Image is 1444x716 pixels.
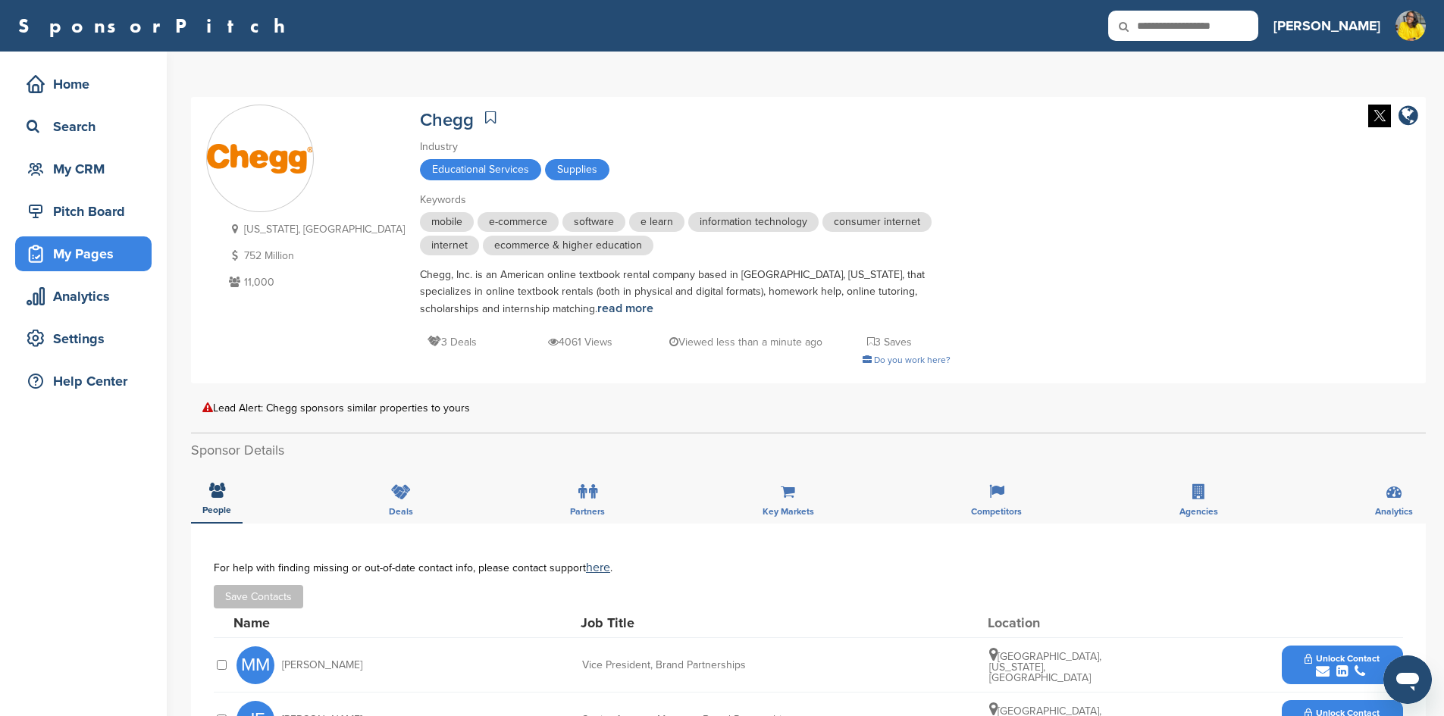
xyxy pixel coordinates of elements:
[989,650,1101,684] span: [GEOGRAPHIC_DATA], [US_STATE], [GEOGRAPHIC_DATA]
[15,152,152,186] a: My CRM
[225,220,405,239] p: [US_STATE], [GEOGRAPHIC_DATA]
[1375,507,1413,516] span: Analytics
[23,325,152,352] div: Settings
[15,364,152,399] a: Help Center
[581,616,808,630] div: Job Title
[15,109,152,144] a: Search
[23,240,152,267] div: My Pages
[1273,9,1380,42] a: [PERSON_NAME]
[428,333,477,352] p: 3 Deals
[1305,653,1380,664] span: Unlock Contact
[597,301,653,316] a: read more
[15,279,152,314] a: Analytics
[233,616,400,630] div: Name
[822,212,932,232] span: consumer internet
[1273,15,1380,36] h3: [PERSON_NAME]
[23,198,152,225] div: Pitch Board
[420,139,951,155] div: Industry
[1383,655,1432,704] iframe: Button to launch messaging window
[420,159,541,180] span: Educational Services
[988,616,1101,630] div: Location
[420,236,479,255] span: internet
[420,212,474,232] span: mobile
[23,283,152,310] div: Analytics
[225,273,405,292] p: 11,000
[971,507,1022,516] span: Competitors
[15,194,152,229] a: Pitch Board
[863,355,951,365] a: Do you work here?
[763,507,814,516] span: Key Markets
[1368,105,1391,127] img: Twitter white
[688,212,819,232] span: information technology
[1399,105,1418,130] a: company link
[483,236,653,255] span: ecommerce & higher education
[282,660,362,671] span: [PERSON_NAME]
[236,646,274,684] span: MM
[420,192,951,208] div: Keywords
[629,212,684,232] span: e learn
[548,333,612,352] p: 4061 Views
[15,67,152,102] a: Home
[1286,643,1398,688] button: Unlock Contact
[202,402,1414,414] div: Lead Alert: Chegg sponsors similar properties to yours
[478,212,559,232] span: e-commerce
[867,333,912,352] p: 3 Saves
[586,560,610,575] a: here
[18,16,295,36] a: SponsorPitch
[225,246,405,265] p: 752 Million
[23,155,152,183] div: My CRM
[15,236,152,271] a: My Pages
[202,505,231,514] span: People
[15,321,152,356] a: Settings
[420,267,951,317] div: Chegg, Inc. is an American online textbook rental company based in [GEOGRAPHIC_DATA], [US_STATE],...
[582,660,810,671] div: Vice President, Brand Partnerships
[562,212,625,232] span: software
[570,507,605,516] span: Partners
[214,561,1403,574] div: For help with finding missing or out-of-date contact info, please contact support .
[669,333,822,352] p: Viewed less than a minute ago
[1395,11,1426,41] img: Untitled design (1)
[389,507,413,516] span: Deals
[545,159,609,180] span: Supplies
[191,440,1426,461] h2: Sponsor Details
[23,70,152,98] div: Home
[874,355,951,365] span: Do you work here?
[23,113,152,140] div: Search
[23,367,152,395] div: Help Center
[420,109,474,131] a: Chegg
[207,144,313,174] img: Sponsorpitch & Chegg
[214,585,303,608] button: Save Contacts
[1179,507,1218,516] span: Agencies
